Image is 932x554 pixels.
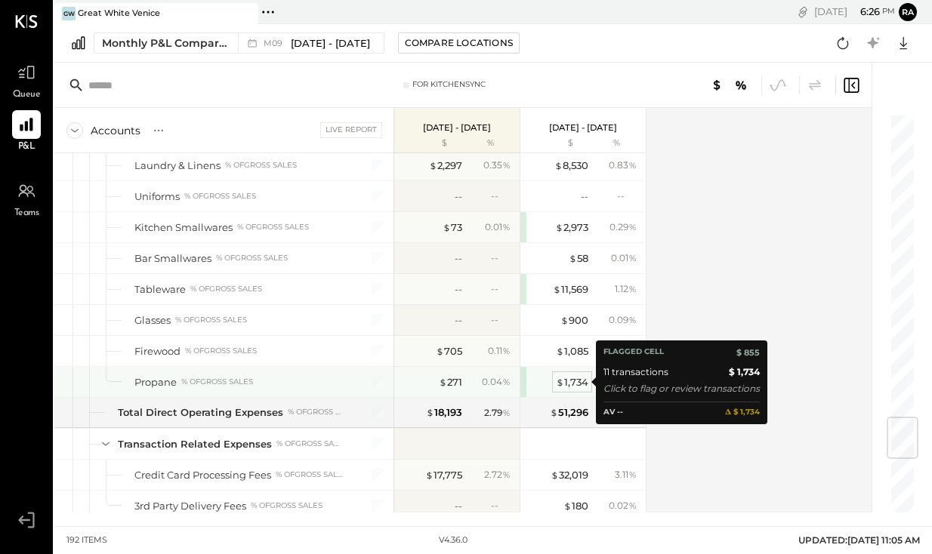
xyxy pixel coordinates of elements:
[485,220,511,234] div: 0.01
[554,159,588,173] div: 8,530
[491,251,511,264] div: --
[563,499,588,513] div: 180
[603,346,664,359] div: Flagged Cell
[556,376,564,388] span: $
[439,375,462,389] div: 271
[1,58,52,102] a: Queue
[569,252,577,264] span: $
[610,220,637,234] div: 0.29
[425,468,462,482] div: 17,775
[264,39,287,48] span: M09
[483,159,511,172] div: 0.35
[455,313,462,328] div: --
[423,122,491,133] p: [DATE] - [DATE]
[628,499,637,511] span: %
[581,189,588,204] div: --
[592,137,641,149] div: %
[609,313,637,327] div: 0.09
[502,159,511,171] span: %
[628,468,637,480] span: %
[617,189,637,202] div: --
[555,221,563,233] span: $
[603,381,760,396] div: Click to flag or review transactions
[425,469,434,481] span: $
[528,137,588,149] div: $
[795,4,810,20] div: copy link
[134,189,180,204] div: Uniforms
[134,282,186,297] div: Tableware
[556,375,588,389] div: 1,734
[237,222,309,232] div: % of GROSS SALES
[134,499,246,513] div: 3rd Party Delivery Fees
[555,220,588,235] div: 2,973
[628,313,637,325] span: %
[484,406,511,420] div: 2.79
[729,365,760,380] b: $ 1,734
[436,344,462,359] div: 705
[609,159,637,172] div: 0.83
[563,500,572,512] span: $
[134,468,271,482] div: Credit Card Processing Fees
[134,220,233,235] div: Kitchen Smallwares
[628,159,637,171] span: %
[18,140,35,154] span: P&L
[502,344,511,356] span: %
[443,221,451,233] span: $
[482,375,511,389] div: 0.04
[276,439,343,449] div: % of GROSS SALES
[560,313,588,328] div: 900
[412,79,486,90] div: For KitchenSync
[603,406,623,419] div: AV --
[551,468,588,482] div: 32,019
[62,7,76,20] div: GW
[502,468,511,480] span: %
[429,159,462,173] div: 2,297
[899,3,917,21] button: ra
[402,137,462,149] div: $
[276,469,343,480] div: % of GROSS SALES
[455,499,462,513] div: --
[181,377,253,387] div: % of GROSS SALES
[118,405,283,420] div: Total Direct Operating Expenses
[554,159,563,171] span: $
[549,122,617,133] p: [DATE] - [DATE]
[118,437,272,451] div: Transaction Related Expenses
[13,88,41,102] span: Queue
[429,159,437,171] span: $
[553,283,561,295] span: $
[882,6,895,17] span: pm
[491,282,511,295] div: --
[628,282,637,294] span: %
[502,406,511,418] span: %
[466,137,515,149] div: %
[455,189,462,204] div: --
[850,5,880,19] span: 6 : 26
[455,251,462,266] div: --
[439,534,468,546] div: v 4.36.0
[488,344,511,358] div: 0.11
[185,346,257,356] div: % of GROSS SALES
[455,282,462,297] div: --
[426,406,434,418] span: $
[14,207,39,220] span: Teams
[66,534,107,546] div: 192 items
[611,251,637,265] div: 0.01
[556,344,588,359] div: 1,085
[814,5,895,19] div: [DATE]
[615,468,637,482] div: 3.11
[615,282,637,296] div: 1.12
[556,345,564,357] span: $
[502,375,511,387] span: %
[491,189,511,202] div: --
[609,499,637,512] div: 0.02
[439,376,447,388] span: $
[134,313,171,328] div: Glasses
[551,469,559,481] span: $
[288,407,343,417] div: % of GROSS SALES
[560,314,569,326] span: $
[94,32,384,54] button: Monthly P&L Comparison M09[DATE] - [DATE]
[225,160,297,171] div: % of GROSS SALES
[491,313,511,326] div: --
[484,468,511,482] div: 2.72
[291,36,370,51] span: [DATE] - [DATE]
